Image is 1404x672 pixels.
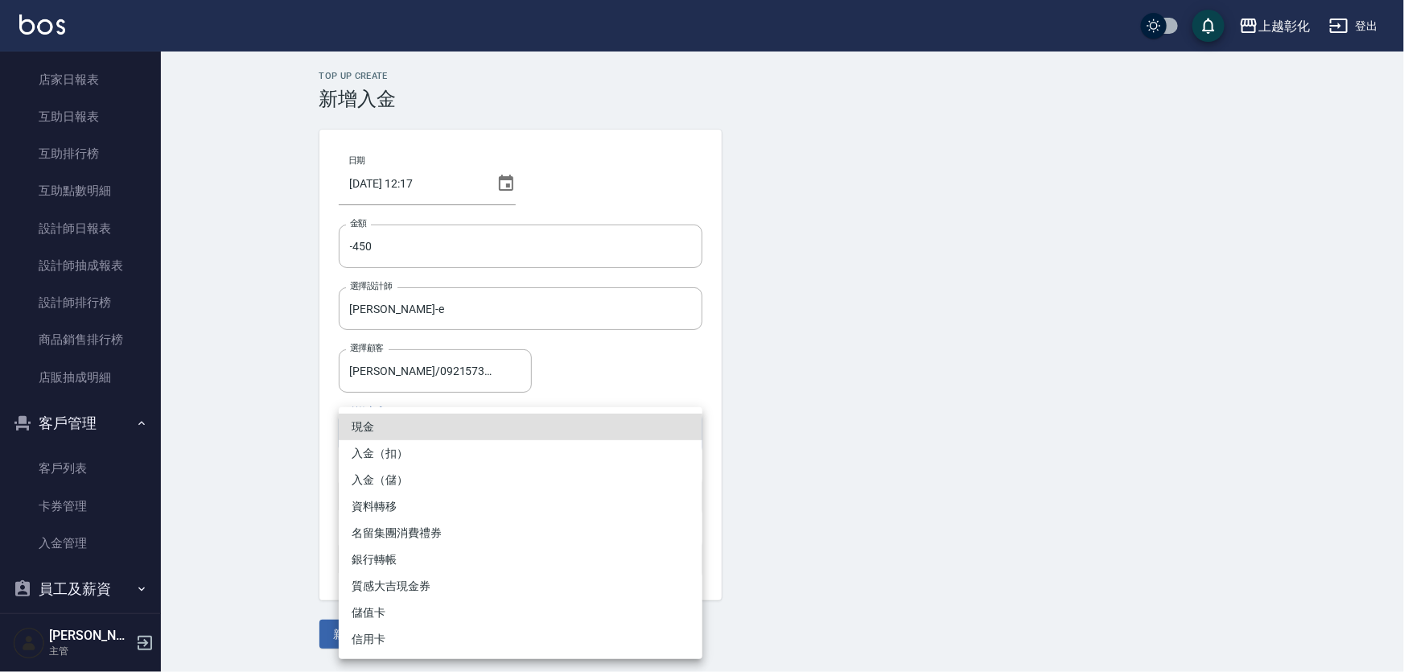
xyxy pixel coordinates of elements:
[339,600,702,626] li: 儲值卡
[339,520,702,546] li: 名留集團消費禮券
[339,573,702,600] li: 質感大吉現金券
[339,440,702,467] li: 入金（扣）
[339,414,702,440] li: 現金
[339,626,702,653] li: 信用卡
[339,467,702,493] li: 入金（儲）
[339,493,702,520] li: 資料轉移
[339,546,702,573] li: 銀行轉帳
